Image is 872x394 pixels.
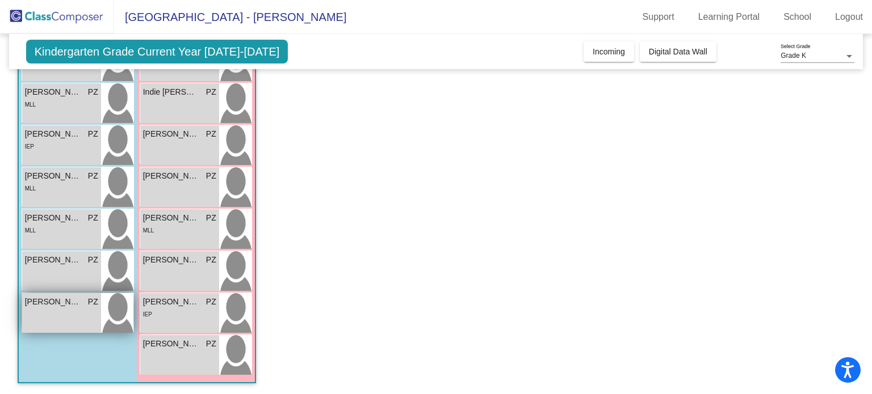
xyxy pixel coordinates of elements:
span: MLL [25,101,36,108]
a: Logout [826,8,872,26]
span: Indie [PERSON_NAME] [143,86,200,98]
span: Digital Data Wall [649,47,707,56]
span: PZ [206,86,216,98]
span: PZ [88,128,98,140]
span: Grade K [781,52,806,60]
span: MLL [25,227,36,234]
span: [PERSON_NAME] [25,254,82,266]
span: [PERSON_NAME] [143,296,200,308]
span: PZ [88,86,98,98]
span: PZ [88,296,98,308]
span: [PERSON_NAME] [25,86,82,98]
span: PZ [88,254,98,266]
a: Support [634,8,684,26]
a: School [774,8,820,26]
span: PZ [88,212,98,224]
span: IEP [143,311,152,317]
span: PZ [206,170,216,182]
span: [PERSON_NAME] [143,254,200,266]
span: Incoming [593,47,625,56]
span: [PERSON_NAME] [143,170,200,182]
span: PZ [206,212,216,224]
span: PZ [206,254,216,266]
span: [GEOGRAPHIC_DATA] - [PERSON_NAME] [114,8,346,26]
span: PZ [88,170,98,182]
span: [PERSON_NAME] [25,296,82,308]
span: MLL [143,227,154,234]
span: Kindergarten Grade Current Year [DATE]-[DATE] [26,40,288,63]
span: PZ [206,128,216,140]
a: Learning Portal [689,8,769,26]
span: PZ [206,296,216,308]
span: [PERSON_NAME] [143,212,200,224]
span: [PERSON_NAME] [25,212,82,224]
span: [PERSON_NAME] [25,128,82,140]
span: PZ [206,338,216,350]
span: MLL [25,185,36,192]
span: [PERSON_NAME] [143,128,200,140]
span: [PERSON_NAME] [25,170,82,182]
span: IEP [25,143,34,150]
button: Digital Data Wall [640,41,716,62]
span: [PERSON_NAME] [143,338,200,350]
button: Incoming [584,41,634,62]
